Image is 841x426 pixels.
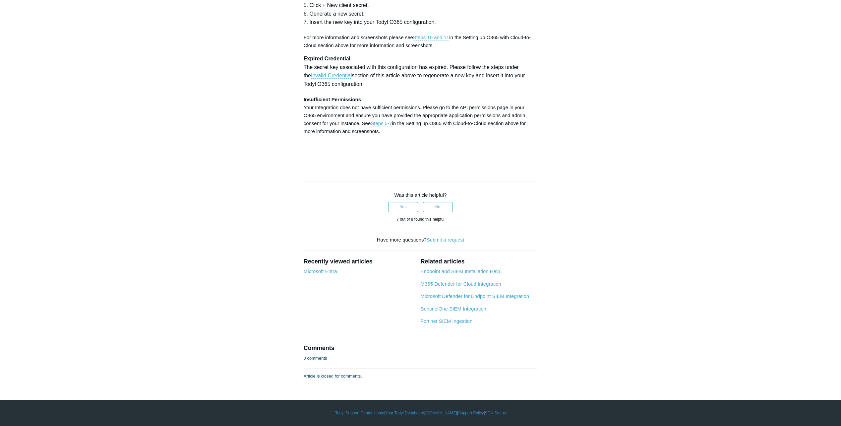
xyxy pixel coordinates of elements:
[420,281,501,287] a: M365 Defender for Cloud Integration
[394,192,447,198] span: Was this article helpful?
[304,236,538,244] div: Have more questions?
[304,96,538,135] p: Your Integration does not have sufficient permissions. Please go to the API permissions page in y...
[388,202,418,212] button: This article was helpful
[304,355,327,362] p: 0 comments
[304,344,538,353] h2: Comments
[425,410,457,416] a: [DOMAIN_NAME]
[304,257,414,266] h2: Recently viewed articles
[458,410,484,416] a: Support Policy
[420,268,500,274] a: Endpoint and SIEM Installation Help
[371,120,392,126] a: Steps 5-7
[304,268,337,274] a: Microsoft Entra
[485,410,506,416] a: SGN Status
[228,410,613,416] div: | | | |
[304,56,350,61] strong: Expired Credential
[385,410,424,416] a: Your Todyl Dashboard
[304,34,538,49] p: For more information and screenshots please see in the Setting up O365 with Cloud-to-Cloud sectio...
[413,35,449,40] a: Steps 10 and 11
[304,97,361,102] strong: Insufficient Permissions
[396,217,444,222] span: 7 out of 8 found this helpful
[335,410,384,416] a: Todyl Support Center Home
[304,54,538,88] h4: The secret key associated with this configuration has expired. Please follow the steps under the ...
[420,257,537,266] h2: Related articles
[427,237,464,243] a: Submit a request
[423,202,453,212] button: This article was not helpful
[304,373,362,380] p: Article is closed for comments.
[420,306,486,312] a: SentinelOne SIEM Integration
[311,73,352,79] a: Invalid Credential
[420,293,529,299] a: Microsoft Defender for Endpoint SIEM Integration
[420,318,472,324] a: Fortinet SIEM Ingestion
